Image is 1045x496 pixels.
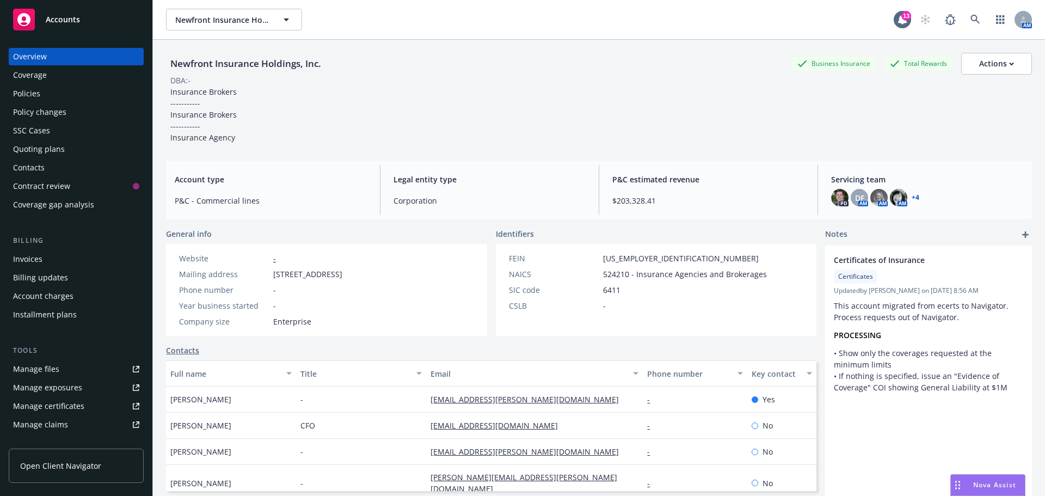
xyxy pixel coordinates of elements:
div: Mailing address [179,268,269,280]
span: Certificates [838,272,873,281]
div: Installment plans [13,306,77,323]
a: SSC Cases [9,122,144,139]
div: Email [431,368,626,379]
div: Manage certificates [13,397,84,415]
a: [EMAIL_ADDRESS][DOMAIN_NAME] [431,420,567,431]
span: Updated by [PERSON_NAME] on [DATE] 8:56 AM [834,286,1023,296]
span: Legal entity type [394,174,586,185]
span: Manage exposures [9,379,144,396]
a: - [647,446,659,457]
div: Manage claims [13,416,68,433]
a: Start snowing [914,9,936,30]
div: Invoices [13,250,42,268]
div: Drag to move [951,475,964,495]
a: [EMAIL_ADDRESS][PERSON_NAME][DOMAIN_NAME] [431,394,628,405]
div: Manage exposures [13,379,82,396]
div: Certificates of InsuranceCertificatesUpdatedby [PERSON_NAME] on [DATE] 8:56 AMThis account migrat... [825,246,1032,402]
button: Newfront Insurance Holdings, Inc. [166,9,302,30]
button: Full name [166,360,296,387]
a: [EMAIL_ADDRESS][PERSON_NAME][DOMAIN_NAME] [431,446,628,457]
div: Key contact [752,368,800,379]
span: [US_EMPLOYER_IDENTIFICATION_NUMBER] [603,253,759,264]
p: This account migrated from ecerts to Navigator. Process requests out of Navigator. [834,300,1023,323]
span: [PERSON_NAME] [170,477,231,489]
div: Manage files [13,360,59,378]
a: add [1019,228,1032,241]
a: Report a Bug [939,9,961,30]
strong: PROCESSING [834,330,881,340]
button: Actions [961,53,1032,75]
div: Tools [9,345,144,356]
span: [PERSON_NAME] [170,394,231,405]
a: Overview [9,48,144,65]
span: $203,328.41 [612,195,804,206]
span: CFO [300,420,315,431]
span: [PERSON_NAME] [170,420,231,431]
div: Overview [13,48,47,65]
span: 524210 - Insurance Agencies and Brokerages [603,268,767,280]
a: Coverage gap analysis [9,196,144,213]
a: Contacts [166,345,199,356]
div: SSC Cases [13,122,50,139]
a: - [273,253,276,264]
span: Certificates of Insurance [834,254,995,266]
span: 6411 [603,284,620,296]
span: DF [855,192,864,204]
a: Account charges [9,287,144,305]
a: Installment plans [9,306,144,323]
img: photo [831,189,849,206]
a: Contacts [9,159,144,176]
div: Newfront Insurance Holdings, Inc. [166,57,325,71]
a: - [647,420,659,431]
div: Contract review [13,177,70,195]
div: DBA: - [170,75,190,86]
div: CSLB [509,300,599,311]
div: Title [300,368,410,379]
a: Search [964,9,986,30]
div: Coverage gap analysis [13,196,94,213]
span: No [763,420,773,431]
img: photo [890,189,907,206]
a: - [647,394,659,405]
div: SIC code [509,284,599,296]
button: Email [426,360,643,387]
div: Manage BORs [13,434,64,452]
div: Business Insurance [792,57,876,70]
div: Account charges [13,287,73,305]
a: [PERSON_NAME][EMAIL_ADDRESS][PERSON_NAME][DOMAIN_NAME] [431,472,617,494]
p: • Show only the coverages requested at the minimum limits • If nothing is specified, issue an "Ev... [834,347,1023,393]
span: - [603,300,606,311]
div: Year business started [179,300,269,311]
div: Company size [179,316,269,327]
div: Policies [13,85,40,102]
span: Corporation [394,195,586,206]
span: - [300,446,303,457]
span: Notes [825,228,847,241]
a: Manage files [9,360,144,378]
span: General info [166,228,212,240]
a: Contract review [9,177,144,195]
span: [PERSON_NAME] [170,446,231,457]
div: Coverage [13,66,47,84]
span: Nova Assist [973,480,1016,489]
span: - [273,300,276,311]
span: - [273,284,276,296]
div: Phone number [647,368,730,379]
div: Billing updates [13,269,68,286]
a: Manage claims [9,416,144,433]
div: Phone number [179,284,269,296]
div: NAICS [509,268,599,280]
a: Policies [9,85,144,102]
span: Servicing team [831,174,1023,185]
span: Identifiers [496,228,534,240]
span: - [300,477,303,489]
a: Accounts [9,4,144,35]
a: Manage certificates [9,397,144,415]
div: Full name [170,368,280,379]
a: Quoting plans [9,140,144,158]
span: P&C - Commercial lines [175,195,367,206]
button: Phone number [643,360,747,387]
span: Insurance Brokers ----------- Insurance Brokers ----------- Insurance Agency [170,87,239,143]
span: Newfront Insurance Holdings, Inc. [175,14,269,26]
span: P&C estimated revenue [612,174,804,185]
